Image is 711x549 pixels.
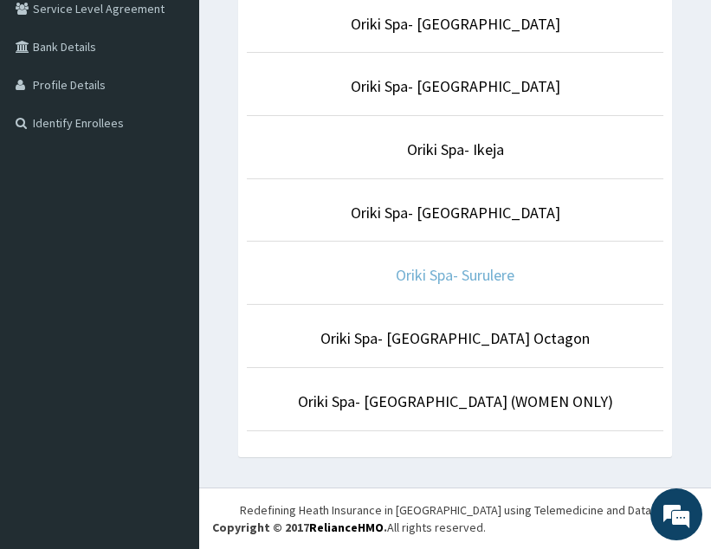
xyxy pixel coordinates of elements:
strong: Copyright © 2017 . [212,520,387,535]
a: Oriki Spa- [GEOGRAPHIC_DATA] [351,76,560,96]
a: Oriki Spa- [GEOGRAPHIC_DATA] Octagon [320,328,590,348]
a: Oriki Spa- [GEOGRAPHIC_DATA] [351,14,560,34]
a: Oriki Spa- Ikeja [407,139,504,159]
a: Oriki Spa- Surulere [396,265,514,285]
footer: All rights reserved. [199,488,711,549]
a: Oriki Spa- [GEOGRAPHIC_DATA] [351,203,560,223]
a: Oriki Spa- [GEOGRAPHIC_DATA] (WOMEN ONLY) [298,391,613,411]
a: RelianceHMO [309,520,384,535]
div: Redefining Heath Insurance in [GEOGRAPHIC_DATA] using Telemedicine and Data Science! [240,501,698,519]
